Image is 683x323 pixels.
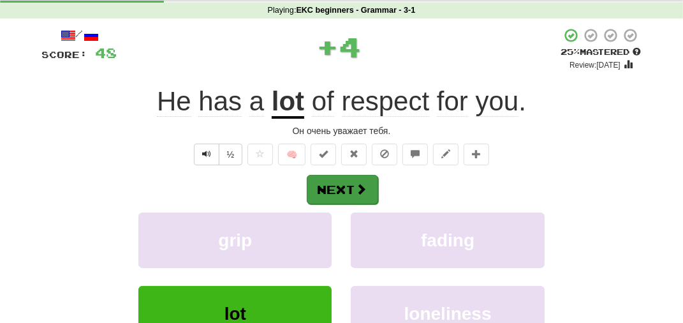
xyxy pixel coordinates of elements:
[561,47,580,57] span: 25 %
[307,175,378,204] button: Next
[272,86,304,119] u: lot
[341,144,367,165] button: Reset to 0% Mastered (alt+r)
[372,144,397,165] button: Ignore sentence (alt+i)
[561,47,642,58] div: Mastered
[311,144,336,165] button: Set this sentence to 100% Mastered (alt+m)
[191,144,243,165] div: Text-to-speech controls
[157,86,191,117] span: He
[194,144,219,165] button: Play sentence audio (ctl+space)
[218,230,252,250] span: grip
[433,144,459,165] button: Edit sentence (alt+d)
[249,86,264,117] span: a
[296,6,415,15] strong: EKC beginners - Grammar - 3-1
[42,124,642,137] div: Он очень уважает тебя.
[569,61,621,70] small: Review: [DATE]
[138,213,332,268] button: grip
[342,86,430,117] span: respect
[219,144,243,165] button: ½
[96,45,117,61] span: 48
[278,144,305,165] button: 🧠
[304,86,526,117] span: .
[437,86,468,117] span: for
[198,86,242,117] span: has
[476,86,519,117] span: you
[402,144,428,165] button: Discuss sentence (alt+u)
[317,27,339,66] span: +
[351,213,544,268] button: fading
[464,144,489,165] button: Add to collection (alt+a)
[421,230,474,250] span: fading
[42,49,88,60] span: Score:
[312,86,334,117] span: of
[247,144,273,165] button: Favorite sentence (alt+f)
[339,31,362,63] span: 4
[42,27,117,43] div: /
